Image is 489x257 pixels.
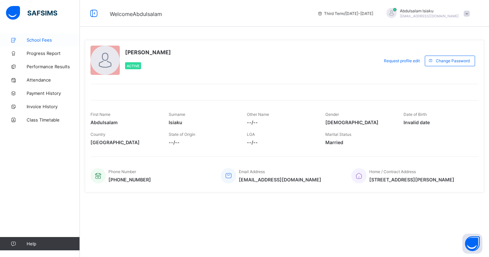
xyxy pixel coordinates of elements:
span: Welcome Abdulsalam [110,11,162,17]
span: Performance Results [27,64,80,69]
span: Help [27,241,80,246]
span: State of Origin [169,132,195,137]
span: School Fees [27,37,80,43]
div: AbdulsalamIsiaku [380,8,473,19]
span: Payment History [27,91,80,96]
span: First Name [90,112,110,117]
span: Home / Contract Address [369,169,416,174]
span: session/term information [317,11,373,16]
button: Open asap [462,234,482,254]
span: Change Password [436,58,470,63]
span: Gender [325,112,339,117]
span: [EMAIL_ADDRESS][DOMAIN_NAME] [239,177,321,182]
span: LGA [247,132,255,137]
span: [PHONE_NUMBER] [108,177,151,182]
span: Abdulsalam [90,120,159,125]
span: Date of Birth [404,112,427,117]
span: Surname [169,112,185,117]
span: --/-- [247,120,315,125]
span: Progress Report [27,51,80,56]
img: safsims [6,6,57,20]
span: Request profile edit [384,58,420,63]
span: Attendance [27,77,80,83]
span: [PERSON_NAME] [125,49,171,56]
span: Other Name [247,112,269,117]
span: Invoice History [27,104,80,109]
span: Isiaku [169,120,237,125]
span: [STREET_ADDRESS][PERSON_NAME] [369,177,454,182]
span: [EMAIL_ADDRESS][DOMAIN_NAME] [400,14,459,18]
span: Email Address [239,169,265,174]
span: [GEOGRAPHIC_DATA] [90,139,159,145]
span: Phone Number [108,169,136,174]
span: Active [127,64,139,68]
span: --/-- [169,139,237,145]
span: Married [325,139,394,145]
span: --/-- [247,139,315,145]
span: [DEMOGRAPHIC_DATA] [325,120,394,125]
span: Class Timetable [27,117,80,123]
span: Marital Status [325,132,351,137]
span: Abdulsalam Isiaku [400,8,459,13]
span: Country [90,132,105,137]
span: Invalid date [404,120,472,125]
